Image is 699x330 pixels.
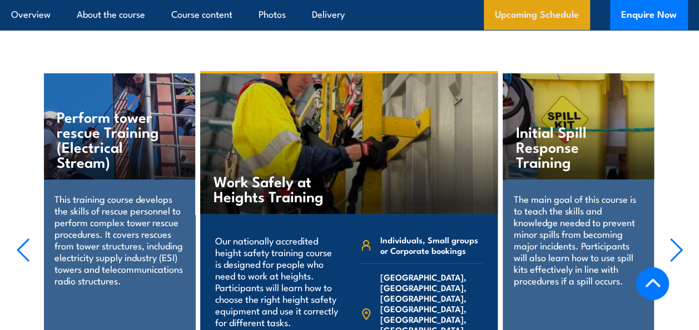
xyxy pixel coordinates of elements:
[514,193,643,286] p: The main goal of this course is to teach the skills and knowledge needed to prevent minor spills ...
[54,193,184,286] p: This training course develops the skills of rescue personnel to perform complex tower rescue proc...
[516,124,632,169] h4: Initial Spill Response Training
[380,234,483,256] span: Individuals, Small groups or Corporate bookings
[57,109,172,169] h4: Perform tower rescue Training (Electrical Stream)
[215,234,338,328] p: Our nationally accredited height safety training course is designed for people who need to work a...
[214,173,344,203] h4: Work Safely at Heights Training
